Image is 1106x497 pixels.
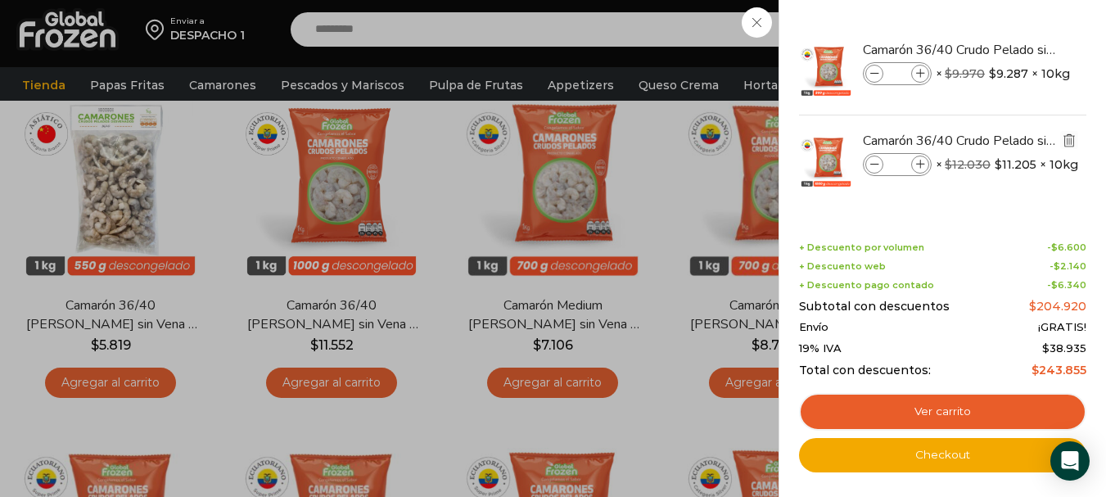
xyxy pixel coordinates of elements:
[799,364,931,377] span: Total con descuentos:
[1060,131,1078,151] a: Eliminar Camarón 36/40 Crudo Pelado sin Vena - Super Prime - Caja 10 kg del carrito
[1042,341,1086,355] span: 38.935
[1051,279,1058,291] span: $
[1051,242,1058,253] span: $
[863,132,1058,150] a: Camarón 36/40 Crudo Pelado sin Vena - Super Prime - Caja 10 kg
[1050,261,1086,272] span: -
[936,153,1078,176] span: × × 10kg
[945,157,991,172] bdi: 12.030
[1051,279,1086,291] bdi: 6.340
[995,156,1002,173] span: $
[989,66,996,82] span: $
[1029,299,1086,314] bdi: 204.920
[799,438,1086,472] a: Checkout
[885,156,910,174] input: Product quantity
[995,156,1036,173] bdi: 11.205
[1062,133,1077,147] img: Eliminar Camarón 36/40 Crudo Pelado sin Vena - Super Prime - Caja 10 kg del carrito
[863,41,1058,59] a: Camarón 36/40 Crudo Pelado sin Vena - Gold - Caja 10 kg
[799,242,924,253] span: + Descuento por volumen
[945,66,985,81] bdi: 9.970
[799,261,886,272] span: + Descuento web
[799,342,842,355] span: 19% IVA
[799,300,950,314] span: Subtotal con descuentos
[1050,441,1090,481] div: Open Intercom Messenger
[936,62,1070,85] span: × × 10kg
[989,66,1028,82] bdi: 9.287
[1032,363,1086,377] bdi: 243.855
[1051,242,1086,253] bdi: 6.600
[799,280,934,291] span: + Descuento pago contado
[945,157,952,172] span: $
[799,393,1086,431] a: Ver carrito
[1038,321,1086,334] span: ¡GRATIS!
[1054,260,1086,272] bdi: 2.140
[799,321,828,334] span: Envío
[885,65,910,83] input: Product quantity
[1047,280,1086,291] span: -
[945,66,952,81] span: $
[1032,363,1039,377] span: $
[1054,260,1060,272] span: $
[1029,299,1036,314] span: $
[1042,341,1050,355] span: $
[1047,242,1086,253] span: -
